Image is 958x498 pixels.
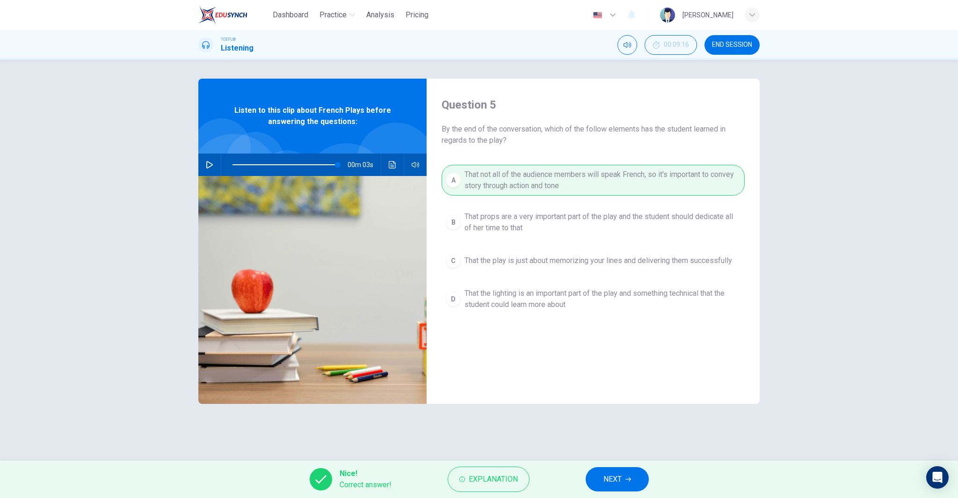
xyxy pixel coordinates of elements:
button: Analysis [363,7,398,23]
img: en [592,12,603,19]
span: Practice [319,9,347,21]
div: Hide [645,35,697,55]
span: Explanation [469,473,518,486]
div: Open Intercom Messenger [926,466,949,489]
button: NEXT [586,467,649,491]
a: EduSynch logo [198,6,269,24]
img: Listen to this clip about French Plays before answering the questions: [198,176,427,404]
img: Profile picture [660,7,675,22]
span: END SESSION [712,41,752,49]
span: Dashboard [273,9,308,21]
span: 00m 03s [348,154,381,176]
span: Listen to this clip about French Plays before answering the questions: [229,105,396,127]
span: Analysis [366,9,394,21]
h4: Question 5 [442,97,745,112]
span: 00:09:16 [664,41,689,49]
button: Click to see the audio transcription [385,154,400,176]
button: Dashboard [269,7,312,23]
div: [PERSON_NAME] [682,9,733,21]
span: NEXT [603,473,622,486]
span: By the end of the conversation, which of the follow elements has the student learned in regards t... [442,124,745,146]
button: 00:09:16 [645,35,697,55]
button: END SESSION [704,35,760,55]
h1: Listening [221,43,254,54]
img: EduSynch logo [198,6,247,24]
span: Nice! [340,468,392,479]
button: Pricing [402,7,432,23]
div: Mute [617,35,637,55]
button: Practice [316,7,359,23]
span: Correct answer! [340,479,392,491]
button: Explanation [448,467,530,492]
span: Pricing [406,9,428,21]
span: TOEFL® [221,36,236,43]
